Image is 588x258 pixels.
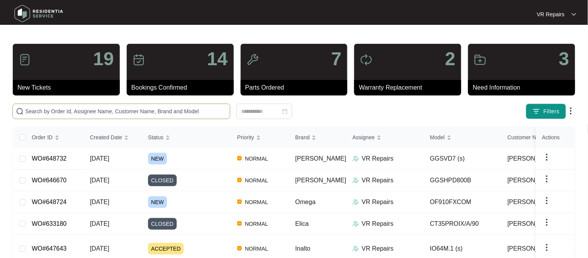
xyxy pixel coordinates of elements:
[90,199,109,205] span: [DATE]
[424,170,502,191] td: GGSHPD800B
[536,127,575,148] th: Actions
[559,50,569,68] p: 3
[295,220,309,227] span: Elica
[242,197,271,207] span: NORMAL
[353,246,359,252] img: Assigner Icon
[148,218,177,230] span: CLOSED
[237,199,242,204] img: Vercel Logo
[19,54,31,66] img: icon
[362,244,394,253] p: VR Repairs
[542,243,552,252] img: dropdown arrow
[353,156,359,162] img: Assigner Icon
[362,219,394,229] p: VR Repairs
[572,12,576,16] img: dropdown arrow
[424,191,502,213] td: OF910FXCOM
[295,245,310,252] span: Inalto
[508,219,559,229] span: [PERSON_NAME]
[237,221,242,226] img: Vercel Logo
[424,213,502,235] td: CT35PROIX/A/90
[32,155,67,162] a: WO#648732
[353,133,375,142] span: Assignee
[362,197,394,207] p: VR Repairs
[508,244,577,253] span: [PERSON_NAME] Jutasi
[533,107,540,115] img: filter icon
[237,133,254,142] span: Priority
[148,196,167,208] span: NEW
[566,106,576,116] img: dropdown arrow
[90,155,109,162] span: [DATE]
[542,196,552,205] img: dropdown arrow
[474,54,486,66] img: icon
[295,155,347,162] span: [PERSON_NAME]
[237,178,242,182] img: Vercel Logo
[17,83,120,92] p: New Tickets
[26,127,84,148] th: Order ID
[542,174,552,184] img: dropdown arrow
[133,54,145,66] img: icon
[430,133,445,142] span: Model
[502,127,587,148] th: Customer Name
[359,83,461,92] p: Warranty Replacement
[231,127,289,148] th: Priority
[16,107,24,115] img: search-icon
[242,244,271,253] span: NORMAL
[32,133,53,142] span: Order ID
[142,127,231,148] th: Status
[32,199,67,205] a: WO#648724
[90,177,109,184] span: [DATE]
[362,154,394,163] p: VR Repairs
[148,175,177,186] span: CLOSED
[242,154,271,163] span: NORMAL
[445,50,455,68] p: 2
[347,127,424,148] th: Assignee
[353,177,359,184] img: Assigner Icon
[508,133,547,142] span: Customer Name
[508,197,575,207] span: [PERSON_NAME] sek...
[508,176,559,185] span: [PERSON_NAME]
[331,50,342,68] p: 7
[424,148,502,170] td: GGSVD7 (s)
[242,176,271,185] span: NORMAL
[424,127,502,148] th: Model
[32,245,67,252] a: WO#647643
[537,10,565,18] p: VR Repairs
[526,104,566,119] button: filter iconFilters
[508,154,559,163] span: [PERSON_NAME]
[542,152,552,162] img: dropdown arrow
[12,2,66,25] img: residentia service logo
[353,199,359,205] img: Assigner Icon
[90,220,109,227] span: [DATE]
[90,133,122,142] span: Created Date
[473,83,575,92] p: Need Information
[247,54,259,66] img: icon
[90,245,109,252] span: [DATE]
[93,50,114,68] p: 19
[148,133,164,142] span: Status
[32,220,67,227] a: WO#633180
[295,177,347,184] span: [PERSON_NAME]
[148,243,184,255] span: ACCEPTED
[360,54,372,66] img: icon
[237,156,242,161] img: Vercel Logo
[353,221,359,227] img: Assigner Icon
[25,107,227,116] input: Search by Order Id, Assignee Name, Customer Name, Brand and Model
[32,177,67,184] a: WO#646670
[245,83,348,92] p: Parts Ordered
[207,50,228,68] p: 14
[543,107,560,116] span: Filters
[84,127,142,148] th: Created Date
[148,153,167,164] span: NEW
[131,83,234,92] p: Bookings Confirmed
[295,133,310,142] span: Brand
[237,246,242,251] img: Vercel Logo
[362,176,394,185] p: VR Repairs
[542,218,552,227] img: dropdown arrow
[295,199,316,205] span: Omega
[242,219,271,229] span: NORMAL
[289,127,347,148] th: Brand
